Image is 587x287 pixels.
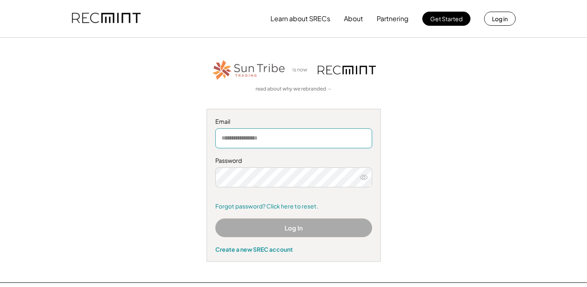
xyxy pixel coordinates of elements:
a: read about why we rebranded → [256,86,332,93]
button: Learn about SRECs [270,10,330,27]
button: Log in [484,12,516,26]
div: is now [290,66,314,74]
img: STT_Horizontal_Logo%2B-%2BColor.png [212,59,286,81]
button: Partnering [377,10,409,27]
a: Forgot password? Click here to reset. [215,202,372,211]
div: Email [215,118,372,126]
button: About [344,10,363,27]
img: recmint-logotype%403x.png [72,5,141,33]
img: recmint-logotype%403x.png [318,66,376,74]
button: Log In [215,218,372,237]
div: Create a new SREC account [215,245,372,253]
button: Get Started [422,12,470,26]
div: Password [215,157,372,165]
